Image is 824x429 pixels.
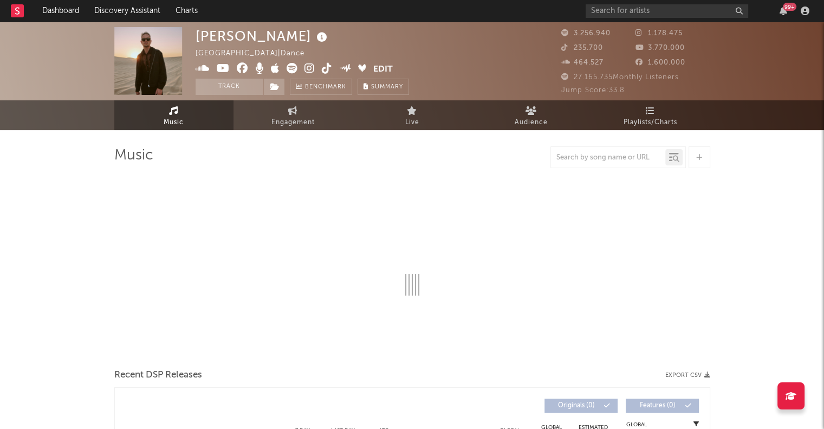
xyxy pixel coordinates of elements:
[783,3,796,11] div: 99 +
[665,372,710,379] button: Export CSV
[633,402,683,409] span: Features ( 0 )
[551,153,665,162] input: Search by song name or URL
[196,79,263,95] button: Track
[561,74,679,81] span: 27.165.735 Monthly Listeners
[196,27,330,45] div: [PERSON_NAME]
[305,81,346,94] span: Benchmark
[515,116,548,129] span: Audience
[591,100,710,130] a: Playlists/Charts
[544,399,618,413] button: Originals(0)
[405,116,419,129] span: Live
[561,30,611,37] span: 3.256.940
[373,63,393,76] button: Edit
[626,399,699,413] button: Features(0)
[290,79,352,95] a: Benchmark
[114,100,233,130] a: Music
[635,59,685,66] span: 1.600.000
[586,4,748,18] input: Search for artists
[624,116,677,129] span: Playlists/Charts
[561,59,604,66] span: 464.527
[561,87,625,94] span: Jump Score: 33.8
[561,44,603,52] span: 235.700
[358,79,409,95] button: Summary
[472,100,591,130] a: Audience
[635,44,685,52] span: 3.770.000
[552,402,601,409] span: Originals ( 0 )
[353,100,472,130] a: Live
[164,116,184,129] span: Music
[780,7,787,15] button: 99+
[196,47,317,60] div: [GEOGRAPHIC_DATA] | Dance
[114,369,202,382] span: Recent DSP Releases
[371,84,403,90] span: Summary
[635,30,683,37] span: 1.178.475
[233,100,353,130] a: Engagement
[271,116,315,129] span: Engagement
